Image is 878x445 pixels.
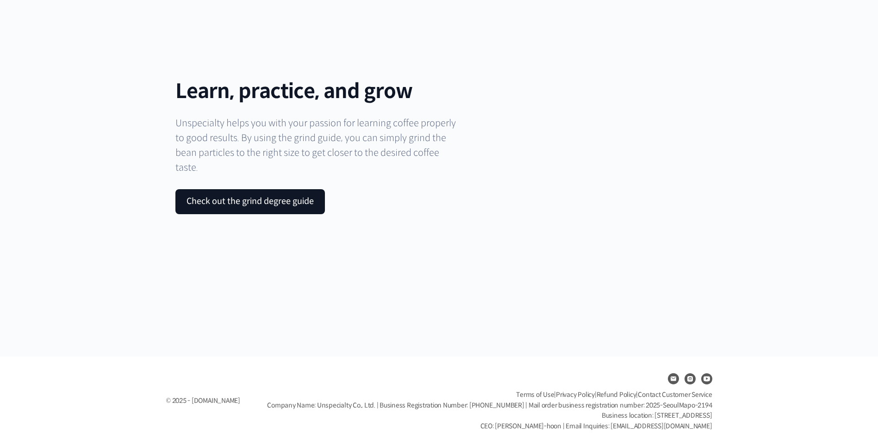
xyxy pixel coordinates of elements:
[516,390,554,399] a: Terms of Use
[166,395,244,407] div: © 2025 - [DOMAIN_NAME]
[175,116,458,175] p: Unspecialty helps you with your passion for learning coffee properly to good results. By using th...
[187,197,314,207] div: Check out the grind degree guide
[638,390,712,399] span: Contact Customer Service
[267,389,712,431] p: | | | Company Name: Unspecialty Co., Ltd. | Business Registration Number: [PHONE_NUMBER] | Mail o...
[556,390,595,399] a: Privacy Policy
[597,390,636,399] a: Refund Policy
[175,80,458,102] h1: Learn, practice, and grow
